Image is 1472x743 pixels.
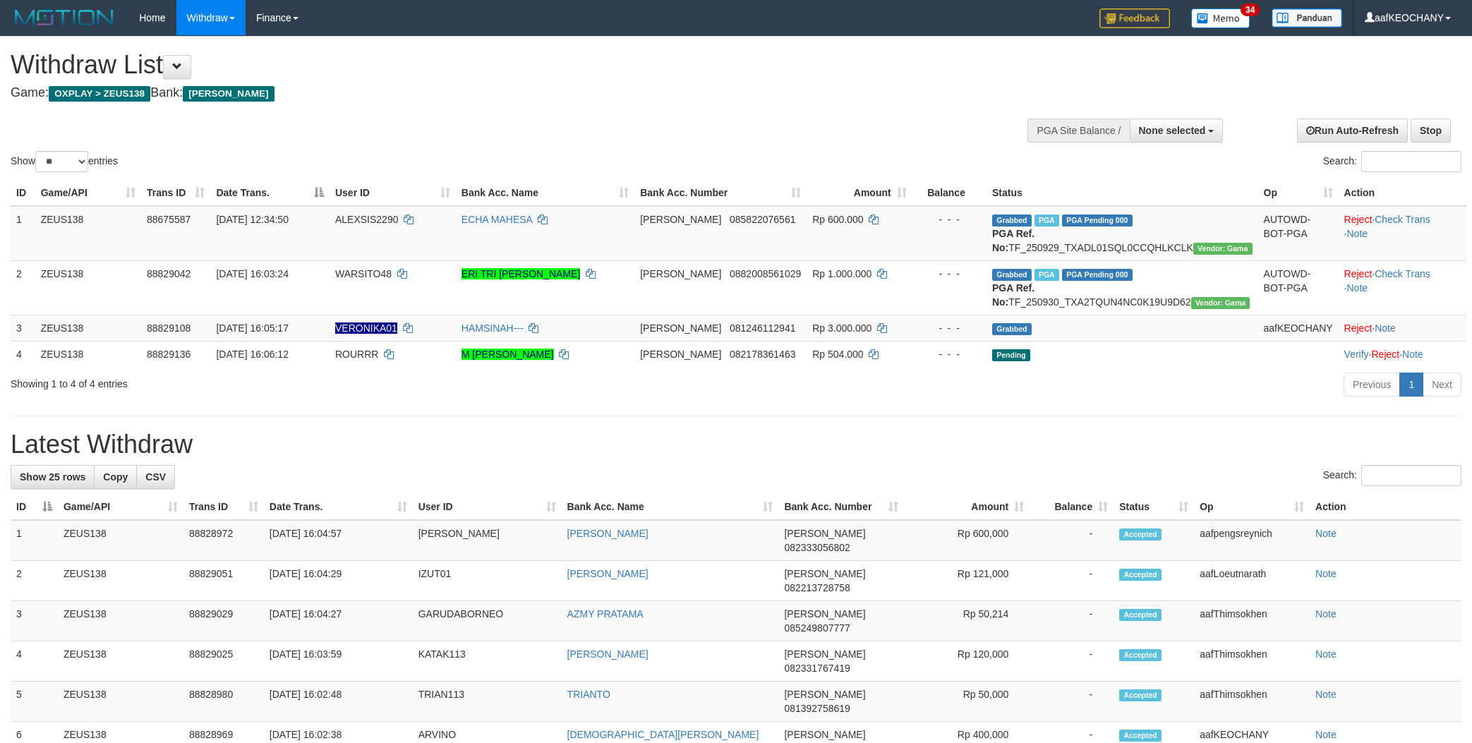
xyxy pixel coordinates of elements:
[567,528,648,539] a: [PERSON_NAME]
[812,349,863,360] span: Rp 504.000
[1062,215,1133,226] span: PGA Pending
[1258,180,1339,206] th: Op: activate to sort column ascending
[141,180,210,206] th: Trans ID: activate to sort column ascending
[784,582,850,593] span: Copy 082213728758 to clipboard
[183,520,264,561] td: 88828972
[210,180,329,206] th: Date Trans.: activate to sort column descending
[1315,648,1337,660] a: Note
[1272,8,1342,28] img: panduan.png
[58,682,183,722] td: ZEUS138
[413,561,562,601] td: IZUT01
[58,641,183,682] td: ZEUS138
[1361,151,1461,172] input: Search:
[1344,268,1373,279] a: Reject
[1315,568,1337,579] a: Note
[1030,494,1114,520] th: Balance: activate to sort column ascending
[567,729,759,740] a: [DEMOGRAPHIC_DATA][PERSON_NAME]
[1315,528,1337,539] a: Note
[1119,528,1162,540] span: Accepted
[335,322,397,334] span: Nama rekening ada tanda titik/strip, harap diedit
[58,561,183,601] td: ZEUS138
[912,180,987,206] th: Balance
[1194,494,1310,520] th: Op: activate to sort column ascending
[1193,243,1253,255] span: Vendor URL: https://trx31.1velocity.biz
[1099,8,1170,28] img: Feedback.jpg
[1194,561,1310,601] td: aafLoeutnarath
[1323,151,1461,172] label: Search:
[1339,180,1466,206] th: Action
[11,260,35,315] td: 2
[145,471,166,483] span: CSV
[1030,561,1114,601] td: -
[1114,494,1194,520] th: Status: activate to sort column ascending
[11,682,58,722] td: 5
[147,322,191,334] span: 88829108
[216,349,288,360] span: [DATE] 16:06:12
[987,206,1258,261] td: TF_250929_TXADL01SQL0CCQHLKCLK
[1344,373,1400,397] a: Previous
[1315,689,1337,700] a: Note
[11,7,118,28] img: MOTION_logo.png
[904,682,1030,722] td: Rp 50,000
[1258,206,1339,261] td: AUTOWD-BOT-PGA
[461,322,524,334] a: HAMSINAH---
[918,347,981,361] div: - - -
[413,682,562,722] td: TRIAN113
[147,268,191,279] span: 88829042
[1423,373,1461,397] a: Next
[147,214,191,225] span: 88675587
[784,648,865,660] span: [PERSON_NAME]
[784,542,850,553] span: Copy 082333056802 to clipboard
[567,608,644,620] a: AZMY PRATAMA
[1399,373,1423,397] a: 1
[1339,315,1466,341] td: ·
[992,228,1034,253] b: PGA Ref. No:
[784,703,850,714] span: Copy 081392758619 to clipboard
[904,494,1030,520] th: Amount: activate to sort column ascending
[1323,465,1461,486] label: Search:
[1344,214,1373,225] a: Reject
[904,641,1030,682] td: Rp 120,000
[264,520,413,561] td: [DATE] 16:04:57
[1297,119,1408,143] a: Run Auto-Refresh
[640,349,721,360] span: [PERSON_NAME]
[640,214,721,225] span: [PERSON_NAME]
[992,282,1034,308] b: PGA Ref. No:
[94,465,137,489] a: Copy
[413,601,562,641] td: GARUDABORNEO
[807,180,912,206] th: Amount: activate to sort column ascending
[1191,297,1250,309] span: Vendor URL: https://trx31.1velocity.biz
[35,341,141,367] td: ZEUS138
[183,86,274,102] span: [PERSON_NAME]
[1027,119,1129,143] div: PGA Site Balance /
[1375,268,1430,279] a: Check Trans
[1139,125,1206,136] span: None selected
[1344,349,1369,360] a: Verify
[1339,260,1466,315] td: · ·
[330,180,456,206] th: User ID: activate to sort column ascending
[216,214,288,225] span: [DATE] 12:34:50
[11,206,35,261] td: 1
[183,561,264,601] td: 88829051
[461,214,532,225] a: ECHA MAHESA
[784,568,865,579] span: [PERSON_NAME]
[1375,322,1396,334] a: Note
[562,494,779,520] th: Bank Acc. Name: activate to sort column ascending
[987,180,1258,206] th: Status
[264,601,413,641] td: [DATE] 16:04:27
[992,215,1032,226] span: Grabbed
[335,268,392,279] span: WARSITO48
[413,520,562,561] td: [PERSON_NAME]
[730,349,795,360] span: Copy 082178361463 to clipboard
[784,608,865,620] span: [PERSON_NAME]
[103,471,128,483] span: Copy
[987,260,1258,315] td: TF_250930_TXA2TQUN4NC0K19U9D62
[58,601,183,641] td: ZEUS138
[1258,315,1339,341] td: aafKEOCHANY
[335,214,399,225] span: ALEXSIS2290
[918,267,981,281] div: - - -
[264,494,413,520] th: Date Trans.: activate to sort column ascending
[784,528,865,539] span: [PERSON_NAME]
[183,641,264,682] td: 88829025
[1411,119,1451,143] a: Stop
